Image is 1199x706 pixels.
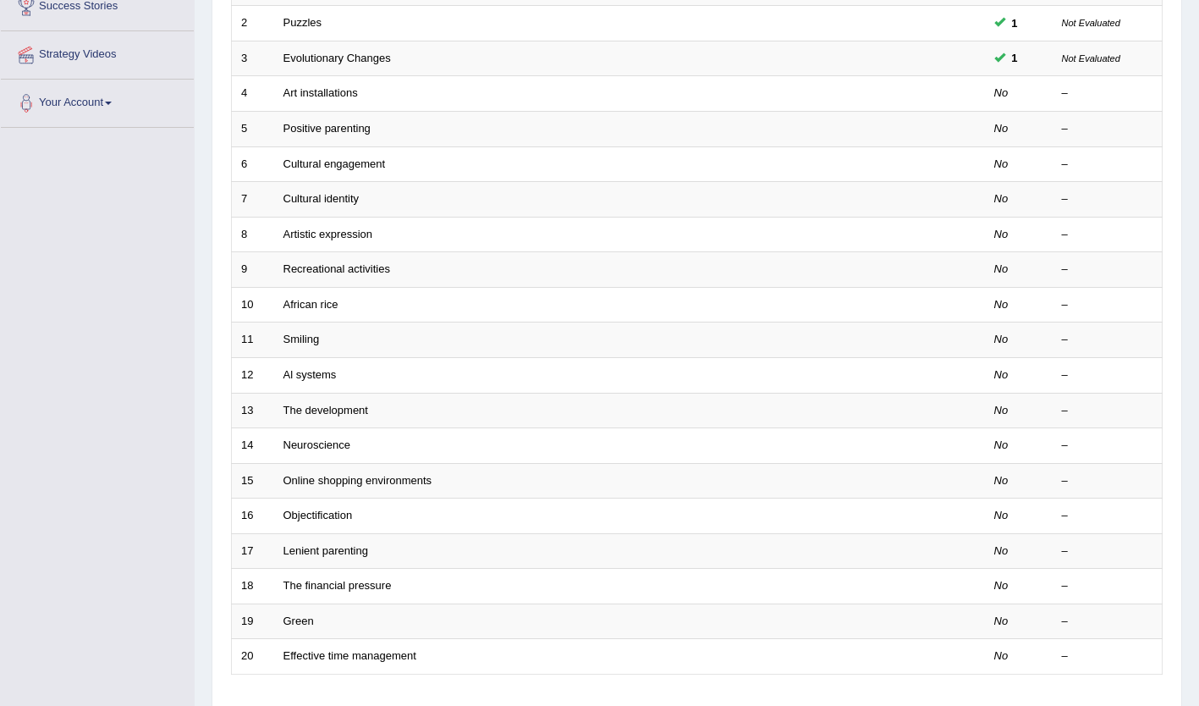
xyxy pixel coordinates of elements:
[1,31,194,74] a: Strategy Videos
[232,217,274,252] td: 8
[283,228,372,240] a: Artistic expression
[1062,648,1153,665] div: –
[232,323,274,358] td: 11
[232,639,274,675] td: 20
[994,579,1009,592] em: No
[283,509,353,521] a: Objectification
[232,112,274,147] td: 5
[232,357,274,393] td: 12
[283,615,314,627] a: Green
[1062,473,1153,489] div: –
[994,438,1009,451] em: No
[283,262,390,275] a: Recreational activities
[1062,85,1153,102] div: –
[1062,508,1153,524] div: –
[232,287,274,323] td: 10
[1062,403,1153,419] div: –
[283,157,386,170] a: Cultural engagement
[1062,18,1120,28] small: Not Evaluated
[232,463,274,499] td: 15
[232,6,274,41] td: 2
[994,368,1009,381] em: No
[232,569,274,604] td: 18
[1,80,194,122] a: Your Account
[232,533,274,569] td: 17
[283,192,360,205] a: Cultural identity
[1062,53,1120,63] small: Not Evaluated
[283,474,432,487] a: Online shopping environments
[232,182,274,218] td: 7
[1062,157,1153,173] div: –
[1062,367,1153,383] div: –
[283,16,322,29] a: Puzzles
[1062,578,1153,594] div: –
[994,298,1009,311] em: No
[1062,297,1153,313] div: –
[232,428,274,464] td: 14
[1062,332,1153,348] div: –
[232,252,274,288] td: 9
[994,333,1009,345] em: No
[994,544,1009,557] em: No
[283,404,368,416] a: The development
[1062,227,1153,243] div: –
[283,86,358,99] a: Art installations
[994,228,1009,240] em: No
[994,509,1009,521] em: No
[232,41,274,76] td: 3
[232,76,274,112] td: 4
[1062,121,1153,137] div: –
[283,52,391,64] a: Evolutionary Changes
[994,157,1009,170] em: No
[232,604,274,639] td: 19
[1062,438,1153,454] div: –
[994,86,1009,99] em: No
[232,499,274,534] td: 16
[1062,614,1153,630] div: –
[1062,191,1153,207] div: –
[232,393,274,428] td: 13
[1005,14,1025,32] span: You can still take this question
[283,438,351,451] a: Neuroscience
[994,192,1009,205] em: No
[994,649,1009,662] em: No
[1062,262,1153,278] div: –
[283,579,392,592] a: The financial pressure
[283,649,416,662] a: Effective time management
[994,122,1009,135] em: No
[232,146,274,182] td: 6
[283,298,338,311] a: African rice
[283,544,368,557] a: Lenient parenting
[1062,543,1153,560] div: –
[1005,49,1025,67] span: You can still take this question
[994,615,1009,627] em: No
[283,333,320,345] a: Smiling
[283,122,371,135] a: Positive parenting
[283,368,337,381] a: Al systems
[994,262,1009,275] em: No
[994,404,1009,416] em: No
[994,474,1009,487] em: No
